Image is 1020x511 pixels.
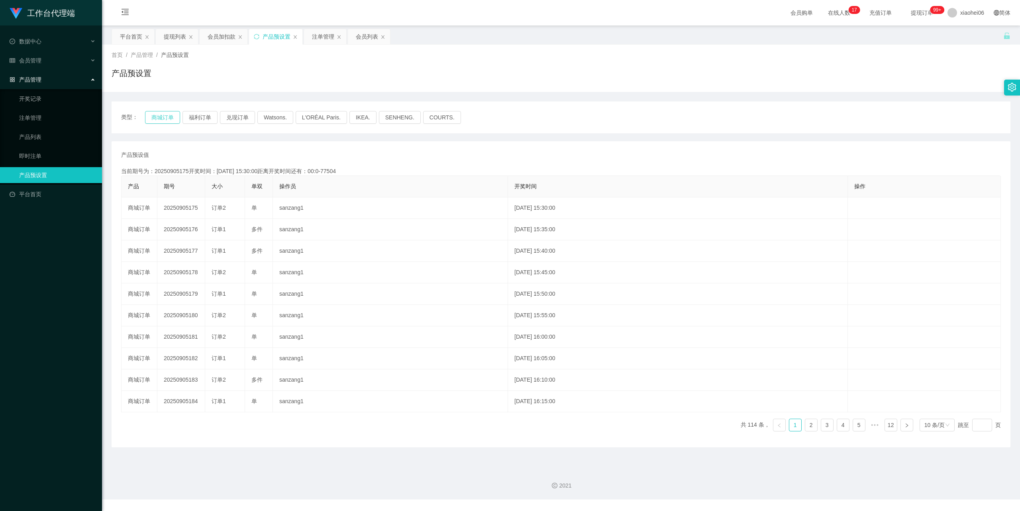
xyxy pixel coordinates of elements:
li: 向后 5 页 [869,419,881,431]
li: 4 [837,419,849,431]
span: 产品管理 [10,76,41,83]
span: 单 [251,291,257,297]
span: 单 [251,205,257,211]
span: 订单2 [212,376,226,383]
button: 福利订单 [182,111,218,124]
td: 商城订单 [122,369,157,391]
td: sanzang1 [273,240,508,262]
button: 商城订单 [145,111,180,124]
li: 上一页 [773,419,786,431]
li: 5 [853,419,865,431]
td: 商城订单 [122,283,157,305]
li: 12 [885,419,897,431]
i: 图标: close [188,35,193,39]
span: 产品 [128,183,139,189]
span: 多件 [251,248,263,254]
span: 订单2 [212,334,226,340]
i: 图标: close [381,35,385,39]
td: 商城订单 [122,348,157,369]
a: 4 [837,419,849,431]
td: 20250905184 [157,391,205,412]
td: [DATE] 15:40:00 [508,240,848,262]
a: 开奖记录 [19,91,96,107]
div: 跳至 页 [958,419,1001,431]
span: 期号 [164,183,175,189]
td: 20250905181 [157,326,205,348]
td: 20250905176 [157,219,205,240]
p: 7 [854,6,857,14]
span: 会员管理 [10,57,41,64]
td: sanzang1 [273,219,508,240]
span: 单 [251,334,257,340]
span: / [156,52,158,58]
span: 订单2 [212,312,226,318]
span: 充值订单 [865,10,896,16]
sup: 1091 [930,6,944,14]
td: 20250905178 [157,262,205,283]
span: 操作员 [279,183,296,189]
a: 3 [821,419,833,431]
span: 订单1 [212,355,226,361]
a: 1 [789,419,801,431]
span: 首页 [112,52,123,58]
td: 20250905183 [157,369,205,391]
div: 产品预设置 [263,29,290,44]
div: 平台首页 [120,29,142,44]
button: IKEA. [349,111,377,124]
a: 注单管理 [19,110,96,126]
span: 订单2 [212,269,226,275]
td: 商城订单 [122,197,157,219]
a: 产品预设置 [19,167,96,183]
button: Watsons. [257,111,293,124]
td: sanzang1 [273,348,508,369]
span: 订单1 [212,248,226,254]
td: [DATE] 15:55:00 [508,305,848,326]
h1: 产品预设置 [112,67,151,79]
span: 开奖时间 [514,183,537,189]
td: sanzang1 [273,326,508,348]
span: 订单2 [212,205,226,211]
td: sanzang1 [273,197,508,219]
span: 产品管理 [131,52,153,58]
td: [DATE] 16:10:00 [508,369,848,391]
i: 图标: unlock [1003,32,1010,39]
td: 20250905180 [157,305,205,326]
a: 即时注单 [19,148,96,164]
td: 商城订单 [122,305,157,326]
div: 2021 [108,482,1014,490]
span: ••• [869,419,881,431]
span: 单双 [251,183,263,189]
a: 2 [805,419,817,431]
li: 1 [789,419,802,431]
td: [DATE] 16:00:00 [508,326,848,348]
div: 10 条/页 [924,419,945,431]
i: 图标: global [994,10,999,16]
td: 商城订单 [122,262,157,283]
div: 当前期号为：20250905175开奖时间：[DATE] 15:30:00距离开奖时间还有：00:0-77504 [121,167,1001,176]
div: 会员加扣款 [208,29,235,44]
button: 兑现订单 [220,111,255,124]
div: 注单管理 [312,29,334,44]
td: [DATE] 15:35:00 [508,219,848,240]
i: 图标: close [145,35,149,39]
td: 20250905177 [157,240,205,262]
span: 产品预设值 [121,151,149,159]
p: 1 [851,6,854,14]
a: 5 [853,419,865,431]
td: [DATE] 15:50:00 [508,283,848,305]
span: 订单1 [212,291,226,297]
i: 图标: down [945,423,950,428]
span: 在线人数 [824,10,854,16]
span: 大小 [212,183,223,189]
div: 提现列表 [164,29,186,44]
td: 商城订单 [122,326,157,348]
i: 图标: close [337,35,341,39]
td: sanzang1 [273,283,508,305]
i: 图标: check-circle-o [10,39,15,44]
i: 图标: close [293,35,298,39]
span: 单 [251,398,257,404]
span: 提现订单 [907,10,937,16]
td: 商城订单 [122,219,157,240]
i: 图标: sync [254,34,259,39]
div: 会员列表 [356,29,378,44]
